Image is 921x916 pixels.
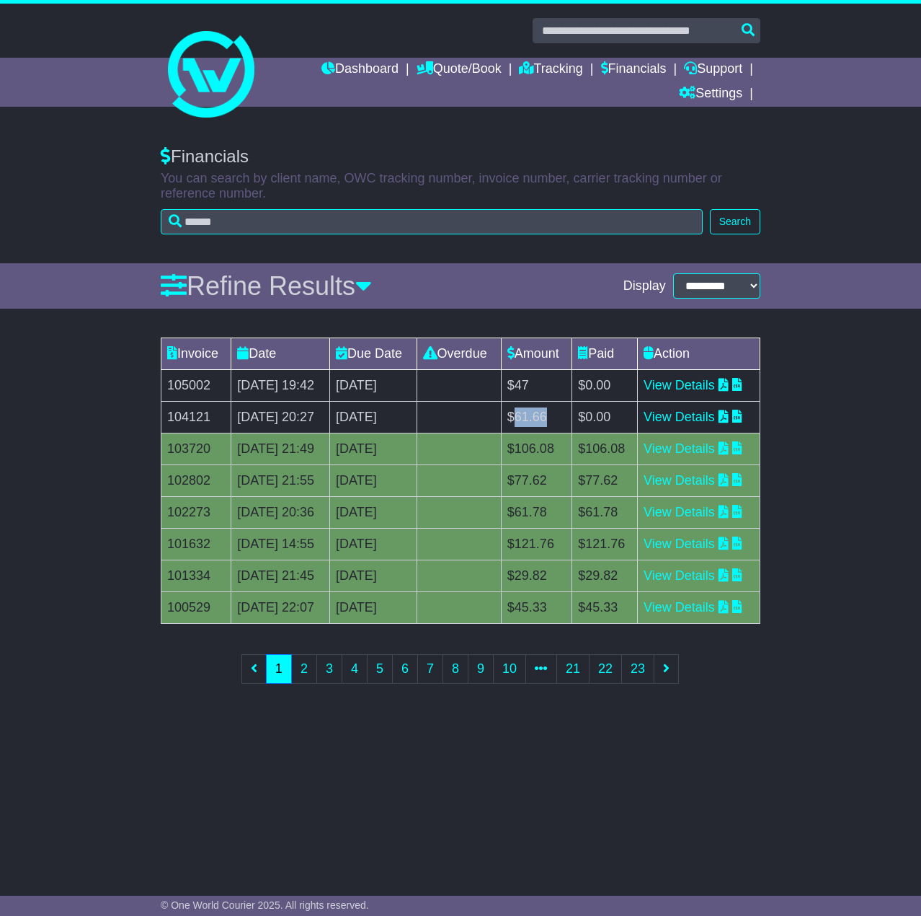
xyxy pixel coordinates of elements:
a: 1 [266,654,292,684]
td: [DATE] 22:07 [231,592,330,624]
a: 4 [342,654,368,684]
td: Overdue [417,338,501,370]
a: 3 [316,654,342,684]
td: [DATE] 20:27 [231,402,330,433]
td: $121.76 [572,529,638,560]
td: Invoice [161,338,231,370]
td: [DATE] 20:36 [231,497,330,529]
td: $61.66 [501,402,571,433]
td: $61.78 [501,497,571,529]
a: View Details [644,568,715,583]
td: $29.82 [572,560,638,592]
a: Financials [601,58,667,82]
a: View Details [644,473,715,488]
a: 5 [367,654,393,684]
td: $45.33 [572,592,638,624]
td: Paid [572,338,638,370]
td: 102273 [161,497,231,529]
td: 102802 [161,465,231,497]
td: $106.08 [572,433,638,465]
td: Action [637,338,760,370]
a: View Details [644,441,715,456]
td: $45.33 [501,592,571,624]
td: $121.76 [501,529,571,560]
td: $77.62 [501,465,571,497]
td: $0.00 [572,402,638,433]
a: 22 [589,654,622,684]
td: $77.62 [572,465,638,497]
div: Financials [161,146,760,167]
a: 10 [493,654,526,684]
a: Quote/Book [417,58,502,82]
td: 101334 [161,560,231,592]
td: [DATE] 19:42 [231,370,330,402]
span: Display [623,278,666,294]
td: 105002 [161,370,231,402]
td: $47 [501,370,571,402]
td: Date [231,338,330,370]
a: 7 [417,654,443,684]
a: 6 [392,654,418,684]
td: [DATE] [330,402,417,433]
td: [DATE] 21:55 [231,465,330,497]
td: [DATE] [330,592,417,624]
td: $29.82 [501,560,571,592]
a: View Details [644,410,715,424]
td: [DATE] 14:55 [231,529,330,560]
td: [DATE] [330,370,417,402]
td: $0.00 [572,370,638,402]
a: Tracking [519,58,582,82]
td: [DATE] [330,465,417,497]
a: View Details [644,505,715,519]
a: 21 [556,654,589,684]
a: Refine Results [161,271,372,301]
td: 101632 [161,529,231,560]
span: © One World Courier 2025. All rights reserved. [161,899,369,911]
a: View Details [644,600,715,615]
td: Due Date [330,338,417,370]
a: View Details [644,537,715,551]
td: Amount [501,338,571,370]
a: View Details [644,378,715,392]
a: Dashboard [321,58,399,82]
td: 100529 [161,592,231,624]
a: 23 [621,654,654,684]
a: 8 [442,654,468,684]
td: [DATE] [330,497,417,529]
a: Support [684,58,742,82]
td: [DATE] 21:49 [231,433,330,465]
td: 104121 [161,402,231,433]
a: Settings [679,82,742,107]
td: $61.78 [572,497,638,529]
a: 9 [468,654,494,684]
td: [DATE] [330,529,417,560]
button: Search [710,209,760,234]
td: [DATE] 21:45 [231,560,330,592]
td: [DATE] [330,560,417,592]
td: [DATE] [330,433,417,465]
a: 2 [291,654,317,684]
p: You can search by client name, OWC tracking number, invoice number, carrier tracking number or re... [161,171,760,202]
td: 103720 [161,433,231,465]
td: $106.08 [501,433,571,465]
